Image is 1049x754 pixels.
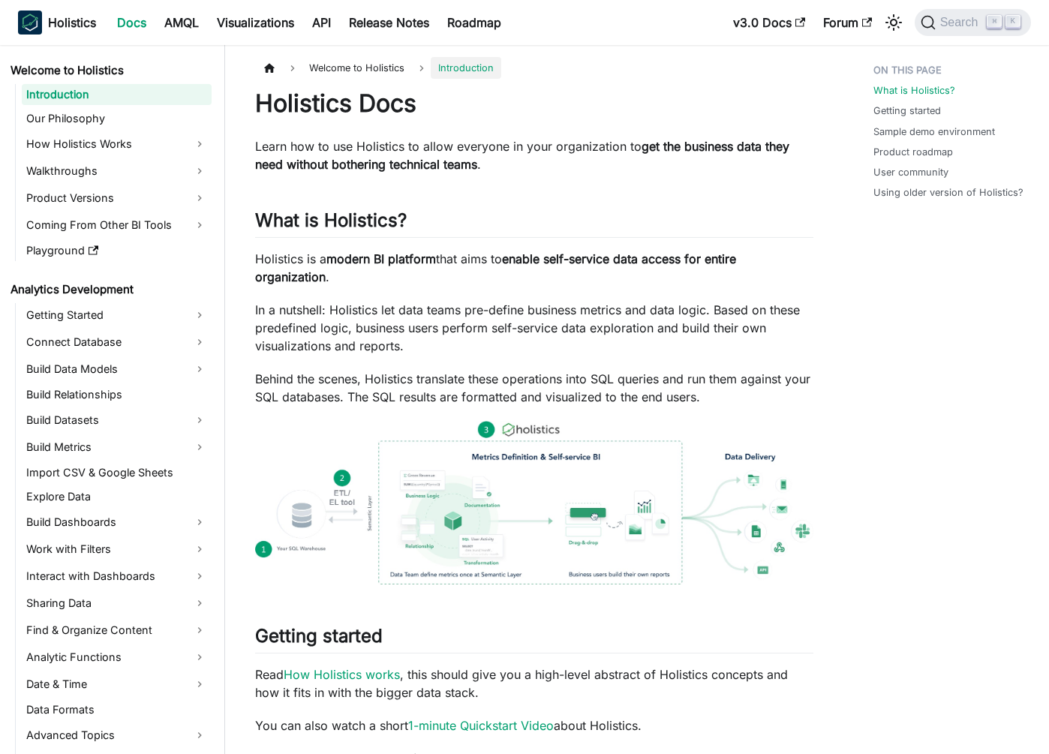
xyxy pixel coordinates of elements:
[915,9,1031,36] button: Search (Command+K)
[814,11,881,35] a: Forum
[873,165,948,179] a: User community
[873,145,953,159] a: Product roadmap
[936,16,987,29] span: Search
[155,11,208,35] a: AMQL
[255,301,813,355] p: In a nutshell: Holistics let data teams pre-define business metrics and data logic. Based on thes...
[284,667,400,682] a: How Holistics works
[22,435,212,459] a: Build Metrics
[873,83,955,98] a: What is Holistics?
[882,11,906,35] button: Switch between dark and light mode (currently light mode)
[22,537,212,561] a: Work with Filters
[255,57,284,79] a: Home page
[255,209,813,238] h2: What is Holistics?
[408,718,554,733] a: 1-minute Quickstart Video
[255,137,813,173] p: Learn how to use Holistics to allow everyone in your organization to .
[22,384,212,405] a: Build Relationships
[22,408,212,432] a: Build Datasets
[987,15,1002,29] kbd: ⌘
[431,57,501,79] span: Introduction
[22,486,212,507] a: Explore Data
[22,330,212,354] a: Connect Database
[1005,15,1020,29] kbd: K
[22,108,212,129] a: Our Philosophy
[6,279,212,300] a: Analytics Development
[22,303,212,327] a: Getting Started
[22,672,212,696] a: Date & Time
[22,132,212,156] a: How Holistics Works
[873,185,1023,200] a: Using older version of Holistics?
[22,510,212,534] a: Build Dashboards
[108,11,155,35] a: Docs
[22,699,212,720] a: Data Formats
[255,716,813,734] p: You can also watch a short about Holistics.
[873,104,941,118] a: Getting started
[255,89,813,119] h1: Holistics Docs
[6,60,212,81] a: Welcome to Holistics
[255,421,813,584] img: How Holistics fits in your Data Stack
[326,251,436,266] strong: modern BI platform
[22,618,212,642] a: Find & Organize Content
[873,125,995,139] a: Sample demo environment
[255,665,813,701] p: Read , this should give you a high-level abstract of Holistics concepts and how it fits in with t...
[22,591,212,615] a: Sharing Data
[22,213,212,237] a: Coming From Other BI Tools
[302,57,412,79] span: Welcome to Holistics
[22,357,212,381] a: Build Data Models
[255,625,813,653] h2: Getting started
[18,11,42,35] img: Holistics
[22,645,212,669] a: Analytic Functions
[255,57,813,79] nav: Breadcrumbs
[48,14,96,32] b: Holistics
[255,250,813,286] p: Holistics is a that aims to .
[22,462,212,483] a: Import CSV & Google Sheets
[255,370,813,406] p: Behind the scenes, Holistics translate these operations into SQL queries and run them against you...
[22,186,212,210] a: Product Versions
[22,723,212,747] a: Advanced Topics
[18,11,96,35] a: HolisticsHolistics
[340,11,438,35] a: Release Notes
[438,11,510,35] a: Roadmap
[22,564,212,588] a: Interact with Dashboards
[208,11,303,35] a: Visualizations
[22,84,212,105] a: Introduction
[303,11,340,35] a: API
[724,11,814,35] a: v3.0 Docs
[22,240,212,261] a: Playground
[22,159,212,183] a: Walkthroughs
